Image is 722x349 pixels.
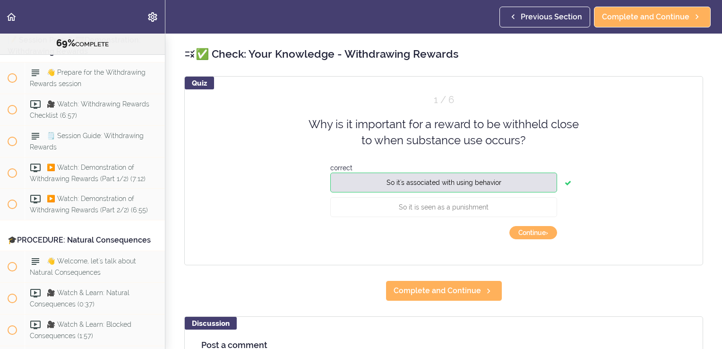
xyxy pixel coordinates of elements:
span: 69% [56,37,75,49]
a: Previous Section [499,7,590,27]
span: 🎥 Watch & Learn: Blocked Consequences (1:57) [30,321,131,340]
button: So it is seen as a punishment [330,197,557,217]
span: ▶️ Watch: Demonstration of Withdrawing Rewards (Part 1/2) (7:12) [30,164,146,182]
span: 🎥 Watch & Learn: Natural Consequences (0:37) [30,289,129,308]
span: So it is seen as a punishment [399,203,489,210]
svg: Settings Menu [147,11,158,23]
div: Discussion [185,317,237,330]
a: Complete and Continue [386,280,502,301]
div: Quiz [185,77,214,89]
div: COMPLETE [12,37,153,50]
svg: Back to course curriculum [6,11,17,23]
span: 👋 Welcome, let's talk about Natural Consequences [30,258,136,276]
span: 👋 Prepare for the Withdrawing Rewards session [30,69,146,87]
a: Complete and Continue [594,7,711,27]
span: correct [330,164,352,171]
span: Previous Section [521,11,582,23]
span: ▶️ Watch: Demonstration of Withdrawing Rewards (Part 2/2) (6:55) [30,195,148,214]
span: 🎥 Watch: Withdrawing Rewards Checklist (6:57) [30,100,149,119]
div: Why is it important for a reward to be withheld close to when substance use occurs? [307,116,581,149]
button: So it's associated with using behavior [330,172,557,192]
h2: ✅ Check: Your Knowledge - Withdrawing Rewards [184,46,703,62]
div: Question 1 out of 6 [330,93,557,107]
span: So it's associated with using behavior [387,178,501,186]
span: 🗒️ Session Guide: Withdrawing Rewards [30,132,144,150]
span: Complete and Continue [394,285,481,297]
button: continue [509,226,557,239]
span: Complete and Continue [602,11,689,23]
